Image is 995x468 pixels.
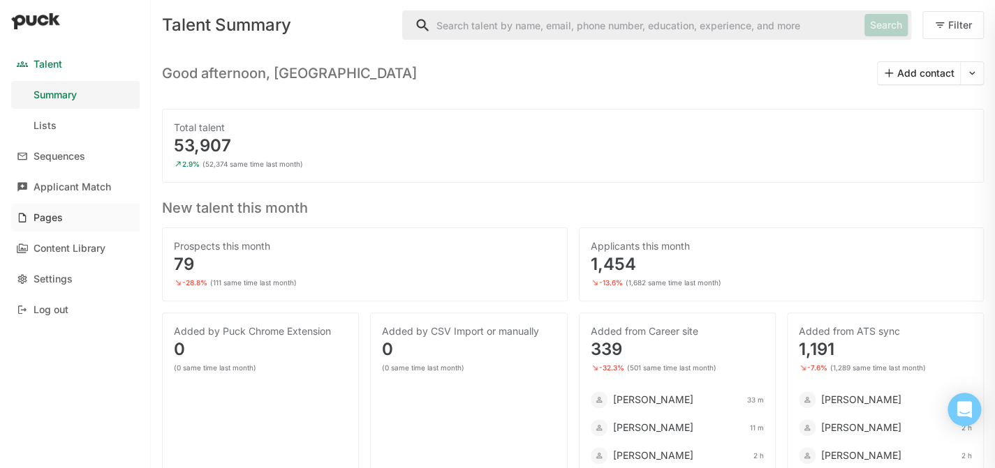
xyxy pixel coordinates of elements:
[613,421,693,435] div: [PERSON_NAME]
[382,324,555,338] div: Added by CSV Import or manually
[210,278,297,287] div: (111 same time last month)
[821,393,901,407] div: [PERSON_NAME]
[807,363,827,372] div: -7.6%
[878,62,960,84] button: Add contact
[202,160,303,168] div: (52,374 same time last month)
[599,278,623,287] div: -13.6%
[821,421,901,435] div: [PERSON_NAME]
[11,112,140,139] a: Lists
[753,451,764,460] div: 2 h
[34,151,85,163] div: Sequences
[747,395,764,404] div: 33 m
[821,448,901,462] div: [PERSON_NAME]
[182,278,207,287] div: -28.8%
[11,50,140,78] a: Talent
[403,11,859,39] input: Search
[34,212,63,224] div: Pages
[174,137,972,154] div: 53,907
[626,278,721,287] div: (1,682 same time last month)
[799,324,972,338] div: Added from ATS sync
[34,89,77,101] div: Summary
[591,239,973,253] div: Applicants this month
[799,341,972,358] div: 1,191
[162,65,417,82] h3: Good afternoon, [GEOGRAPHIC_DATA]
[11,81,140,109] a: Summary
[174,239,556,253] div: Prospects this month
[948,393,981,426] div: Open Intercom Messenger
[382,341,555,358] div: 0
[961,451,972,460] div: 2 h
[11,265,140,293] a: Settings
[182,160,200,168] div: 2.9%
[34,59,62,70] div: Talent
[174,121,972,135] div: Total talent
[750,423,764,432] div: 11 m
[34,181,111,193] div: Applicant Match
[34,243,105,255] div: Content Library
[34,304,68,316] div: Log out
[591,256,973,273] div: 1,454
[34,120,57,132] div: Lists
[34,273,73,285] div: Settings
[174,256,556,273] div: 79
[613,448,693,462] div: [PERSON_NAME]
[11,142,140,170] a: Sequences
[11,173,140,201] a: Applicant Match
[961,423,972,432] div: 2 h
[162,194,984,216] h3: New talent this month
[162,17,391,33] div: Talent Summary
[627,363,716,372] div: (501 same time last month)
[174,363,256,372] div: (0 same time last month)
[922,11,984,39] button: Filter
[599,363,624,372] div: -32.3%
[174,324,347,338] div: Added by Puck Chrome Extension
[591,341,764,358] div: 339
[382,363,464,372] div: (0 same time last month)
[613,393,693,407] div: [PERSON_NAME]
[11,234,140,262] a: Content Library
[591,324,764,338] div: Added from Career site
[174,341,347,358] div: 0
[830,363,926,372] div: (1,289 same time last month)
[11,204,140,232] a: Pages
